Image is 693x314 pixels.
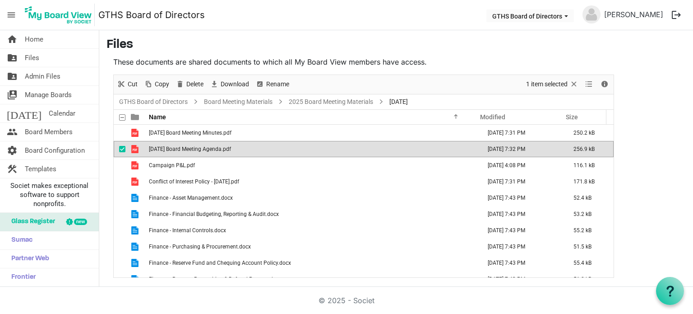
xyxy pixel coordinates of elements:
[146,239,478,255] td: Finance - Purchasing & Procurement.docx is template cell column header Name
[114,206,125,222] td: checkbox
[388,96,410,108] span: [DATE]
[4,181,95,208] span: Societ makes exceptional software to support nonprofits.
[525,79,568,90] span: 1 item selected
[7,231,32,249] span: Sumac
[114,125,125,141] td: checkbox
[172,75,207,94] div: Delete
[564,125,614,141] td: 250.2 kB is template cell column header Size
[117,96,189,108] a: GTHS Board of Directors
[114,222,125,239] td: checkbox
[478,125,564,141] td: July 29, 2025 7:31 PM column header Modified
[114,190,125,206] td: checkbox
[7,268,36,286] span: Frontier
[149,113,166,121] span: Name
[478,206,564,222] td: July 29, 2025 7:43 PM column header Modified
[478,255,564,271] td: July 29, 2025 7:43 PM column header Modified
[25,86,72,104] span: Manage Boards
[146,141,478,157] td: 2025.08.06 Board Meeting Agenda.pdf is template cell column header Name
[582,75,597,94] div: View
[220,79,250,90] span: Download
[564,206,614,222] td: 53.2 kB is template cell column header Size
[114,173,125,190] td: checkbox
[564,141,614,157] td: 256.9 kB is template cell column header Size
[149,244,251,250] span: Finance - Purchasing & Procurement.docx
[125,173,146,190] td: is template cell column header type
[25,67,60,85] span: Admin Files
[478,222,564,239] td: July 29, 2025 7:43 PM column header Modified
[564,271,614,287] td: 51.8 kB is template cell column header Size
[146,271,478,287] td: Finance - Revenue Recognition & Deferral Process.docx is template cell column header Name
[185,79,204,90] span: Delete
[7,123,18,141] span: people
[146,125,478,141] td: 2025.05.01 Board Meeting Minutes.pdf is template cell column header Name
[478,271,564,287] td: July 29, 2025 7:43 PM column header Modified
[7,30,18,48] span: home
[480,113,505,121] span: Modified
[149,178,239,185] span: Conflict of Interest Policy - [DATE].pdf
[207,75,252,94] div: Download
[146,157,478,173] td: Campaign P&L.pdf is template cell column header Name
[601,5,667,23] a: [PERSON_NAME]
[125,271,146,287] td: is template cell column header type
[143,79,171,90] button: Copy
[566,113,578,121] span: Size
[525,79,580,90] button: Selection
[564,190,614,206] td: 52.4 kB is template cell column header Size
[125,239,146,255] td: is template cell column header type
[208,79,251,90] button: Download
[523,75,582,94] div: Clear selection
[25,49,39,67] span: Files
[98,6,205,24] a: GTHS Board of Directors
[564,157,614,173] td: 116.1 kB is template cell column header Size
[125,125,146,141] td: is template cell column header type
[7,104,42,122] span: [DATE]
[25,160,56,178] span: Templates
[149,260,291,266] span: Finance - Reserve Fund and Chequing Account Policy.docx
[74,219,87,225] div: new
[478,141,564,157] td: July 29, 2025 7:32 PM column header Modified
[146,173,478,190] td: Conflict of Interest Policy - July 25, 2025.pdf is template cell column header Name
[667,5,686,24] button: logout
[7,160,18,178] span: construction
[149,130,231,136] span: [DATE] Board Meeting Minutes.pdf
[114,141,125,157] td: checkbox
[564,255,614,271] td: 55.4 kB is template cell column header Size
[125,190,146,206] td: is template cell column header type
[125,141,146,157] td: is template cell column header type
[22,4,95,26] img: My Board View Logo
[486,9,574,22] button: GTHS Board of Directors dropdownbutton
[7,86,18,104] span: switch_account
[202,96,274,108] a: Board Meeting Materials
[149,211,279,217] span: Finance - Financial Budgeting, Reporting & Audit.docx
[174,79,205,90] button: Delete
[478,190,564,206] td: July 29, 2025 7:43 PM column header Modified
[25,141,85,159] span: Board Configuration
[7,213,55,231] span: Glass Register
[114,239,125,255] td: checkbox
[125,222,146,239] td: is template cell column header type
[149,276,282,282] span: Finance - Revenue Recognition & Deferral Process.docx
[564,239,614,255] td: 51.5 kB is template cell column header Size
[25,30,43,48] span: Home
[564,173,614,190] td: 171.8 kB is template cell column header Size
[478,157,564,173] td: August 05, 2025 4:08 PM column header Modified
[127,79,139,90] span: Cut
[125,157,146,173] td: is template cell column header type
[583,79,594,90] button: View dropdownbutton
[146,222,478,239] td: Finance - Internal Controls.docx is template cell column header Name
[49,104,75,122] span: Calendar
[149,195,233,201] span: Finance - Asset Management.docx
[125,255,146,271] td: is template cell column header type
[114,157,125,173] td: checkbox
[7,49,18,67] span: folder_shared
[149,146,231,152] span: [DATE] Board Meeting Agenda.pdf
[287,96,375,108] a: 2025 Board Meeting Materials
[146,206,478,222] td: Finance - Financial Budgeting, Reporting & Audit.docx is template cell column header Name
[7,250,49,268] span: Partner Web
[564,222,614,239] td: 55.2 kB is template cell column header Size
[582,5,601,23] img: no-profile-picture.svg
[265,79,290,90] span: Rename
[106,37,686,53] h3: Files
[7,67,18,85] span: folder_shared
[146,255,478,271] td: Finance - Reserve Fund and Chequing Account Policy.docx is template cell column header Name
